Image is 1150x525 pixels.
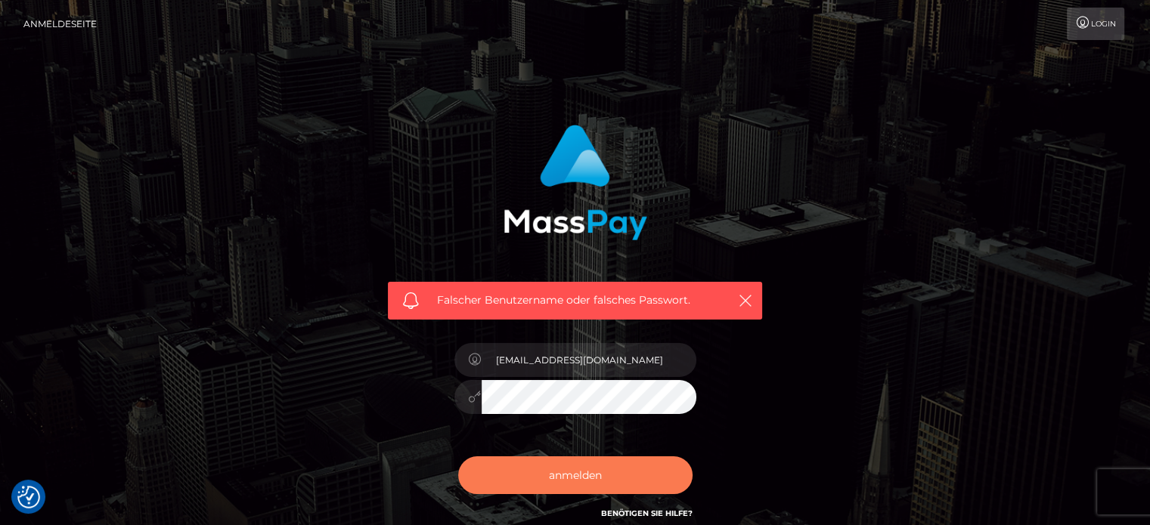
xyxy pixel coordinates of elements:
button: Einwilligungspräferenzen [17,486,40,508]
a: Login [1067,8,1124,40]
font: Falscher Benutzername oder falsches Passwort. [437,293,690,307]
font: Login [1091,19,1116,29]
font: anmelden [549,468,602,482]
img: Zustimmungsschaltfläche erneut aufrufen [17,486,40,508]
font: Anmeldeseite [23,18,97,29]
a: Benötigen Sie Hilfe? [601,508,693,518]
button: anmelden [458,456,693,494]
input: Benutzername... [482,343,696,377]
a: Anmeldeseite [23,8,97,40]
img: MassPay-Anmeldung [504,125,647,240]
